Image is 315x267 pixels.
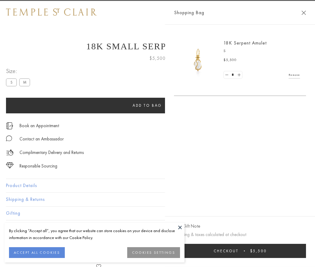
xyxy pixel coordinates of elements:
[214,248,238,253] span: Checkout
[6,179,309,192] button: Product Details
[6,66,32,76] span: Size:
[127,247,180,258] button: COOKIES SETTINGS
[133,103,162,108] span: Add to bag
[301,11,306,15] button: Close Shopping Bag
[6,149,13,156] img: icon_delivery.svg
[6,78,17,86] label: S
[6,162,13,168] img: icon_sourcing.svg
[19,162,57,170] div: Responsible Sourcing
[180,42,216,78] img: P51836-E11SERPPV
[9,227,180,241] div: By clicking “Accept all”, you agree that our website can store cookies on your device and disclos...
[174,231,306,238] p: Shipping & taxes calculated at checkout
[6,122,13,129] img: icon_appointment.svg
[6,193,309,206] button: Shipping & Returns
[223,48,300,54] p: S
[250,248,267,253] span: $5,500
[6,98,289,113] button: Add to bag
[223,57,237,63] span: $5,500
[19,135,64,143] div: Contact an Ambassador
[6,135,12,141] img: MessageIcon-01_2.svg
[174,222,200,230] button: Add Gift Note
[289,72,300,78] a: Remove
[149,54,166,62] span: $5,500
[9,247,65,258] button: ACCEPT ALL COOKIES
[223,40,267,46] a: 18K Serpent Amulet
[6,207,309,220] button: Gifting
[174,244,306,258] button: Checkout $5,500
[6,8,97,16] img: Temple St. Clair
[174,9,204,17] span: Shopping Bag
[19,78,30,86] label: M
[19,149,84,156] p: Complimentary Delivery and Returns
[19,122,59,129] a: Book an Appointment
[224,71,230,79] a: Set quantity to 0
[6,41,309,51] h1: 18K Small Serpent Amulet
[236,71,242,79] a: Set quantity to 2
